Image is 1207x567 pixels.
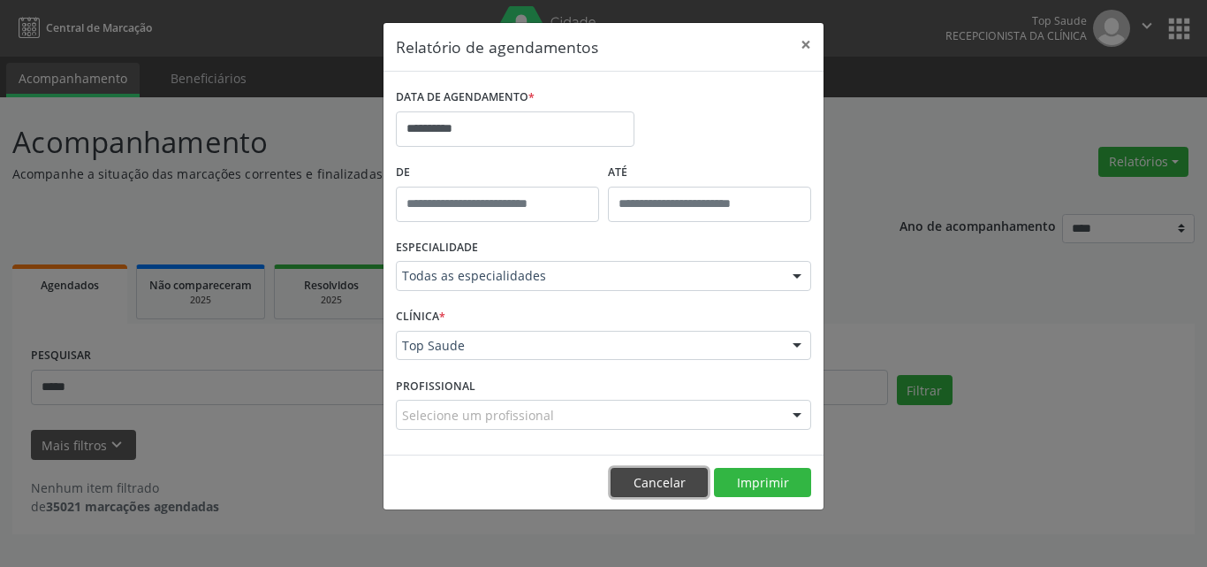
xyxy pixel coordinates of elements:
label: DATA DE AGENDAMENTO [396,84,535,111]
h5: Relatório de agendamentos [396,35,598,58]
span: Top Saude [402,337,775,355]
label: ATÉ [608,159,811,187]
button: Cancelar [611,468,708,498]
button: Close [788,23,824,66]
label: ESPECIALIDADE [396,234,478,262]
span: Todas as especialidades [402,267,775,285]
span: Selecione um profissional [402,406,554,425]
label: PROFISSIONAL [396,372,475,400]
label: CLÍNICA [396,303,445,331]
label: De [396,159,599,187]
button: Imprimir [714,468,811,498]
